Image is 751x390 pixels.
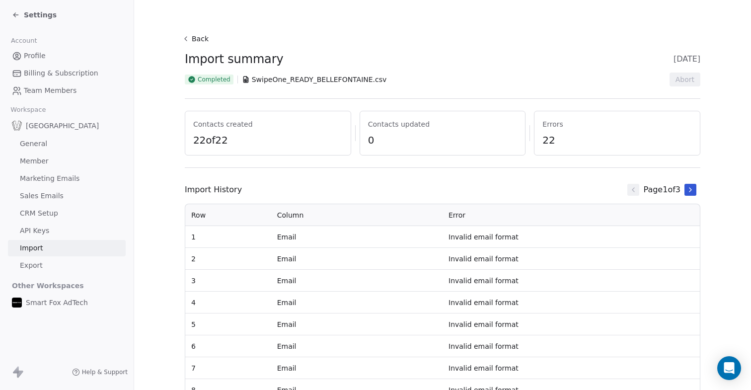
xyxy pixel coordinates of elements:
td: Email [271,313,443,335]
span: Export [20,260,43,271]
td: Email [271,335,443,357]
span: General [20,139,47,149]
span: [GEOGRAPHIC_DATA] [26,121,99,131]
span: 0 [368,133,518,147]
td: Invalid email format [443,226,700,248]
a: Profile [8,48,126,64]
td: Invalid email format [443,292,700,313]
span: Help & Support [82,368,128,376]
img: Logo%20500x500%20%20px.jpeg [12,298,22,308]
span: Marketing Emails [20,173,79,184]
span: CRM Setup [20,208,58,219]
span: Error [449,211,465,219]
span: Account [6,33,41,48]
a: CRM Setup [8,205,126,222]
td: 6 [185,335,271,357]
td: 5 [185,313,271,335]
a: Billing & Subscription [8,65,126,81]
span: Workspace [6,102,50,117]
a: API Keys [8,223,126,239]
span: Row [191,211,206,219]
span: Column [277,211,304,219]
span: Smart Fox AdTech [26,298,88,308]
td: Invalid email format [443,270,700,292]
span: Sales Emails [20,191,64,201]
span: Contacts created [193,119,343,129]
td: Invalid email format [443,335,700,357]
td: Email [271,226,443,248]
span: 22 [542,133,692,147]
button: Abort [670,73,700,86]
span: Errors [542,119,692,129]
span: [DATE] [674,53,700,65]
span: Page 1 of 3 [643,184,680,196]
td: 1 [185,226,271,248]
span: API Keys [20,226,49,236]
span: Member [20,156,49,166]
a: General [8,136,126,152]
td: 4 [185,292,271,313]
span: Profile [24,51,46,61]
td: 2 [185,248,271,270]
td: Email [271,248,443,270]
td: Invalid email format [443,313,700,335]
span: Import summary [185,52,283,67]
td: Email [271,292,443,313]
a: Export [8,257,126,274]
span: 22 of 22 [193,133,343,147]
span: Billing & Subscription [24,68,98,78]
a: Help & Support [72,368,128,376]
a: Import [8,240,126,256]
td: Email [271,270,443,292]
div: Open Intercom Messenger [717,356,741,380]
span: Import History [185,184,242,196]
span: Completed [198,76,230,83]
button: Back [181,30,213,48]
td: 7 [185,357,271,379]
span: SwipeOne_READY_BELLEFONTAINE.csv [252,75,387,84]
a: Member [8,153,126,169]
a: Settings [12,10,57,20]
span: Other Workspaces [8,278,88,294]
a: Marketing Emails [8,170,126,187]
a: Team Members [8,82,126,99]
a: Sales Emails [8,188,126,204]
span: Contacts updated [368,119,518,129]
span: Import [20,243,43,253]
span: Team Members [24,85,76,96]
img: Logo_Bellefontaine_Black.png [12,121,22,131]
span: Settings [24,10,57,20]
td: 3 [185,270,271,292]
td: Email [271,357,443,379]
td: Invalid email format [443,248,700,270]
td: Invalid email format [443,357,700,379]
